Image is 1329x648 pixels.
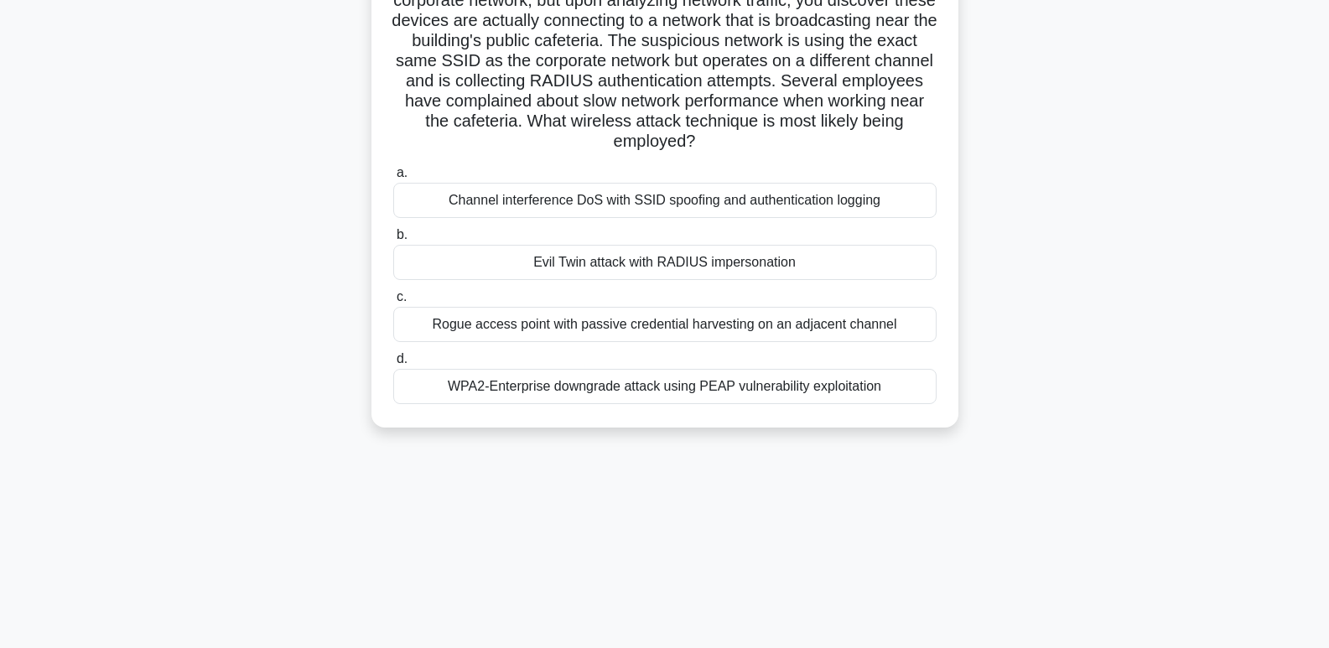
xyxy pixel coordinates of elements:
[397,227,408,241] span: b.
[397,351,408,365] span: d.
[397,165,408,179] span: a.
[393,307,937,342] div: Rogue access point with passive credential harvesting on an adjacent channel
[397,289,407,303] span: c.
[393,183,937,218] div: Channel interference DoS with SSID spoofing and authentication logging
[393,369,937,404] div: WPA2-Enterprise downgrade attack using PEAP vulnerability exploitation
[393,245,937,280] div: Evil Twin attack with RADIUS impersonation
